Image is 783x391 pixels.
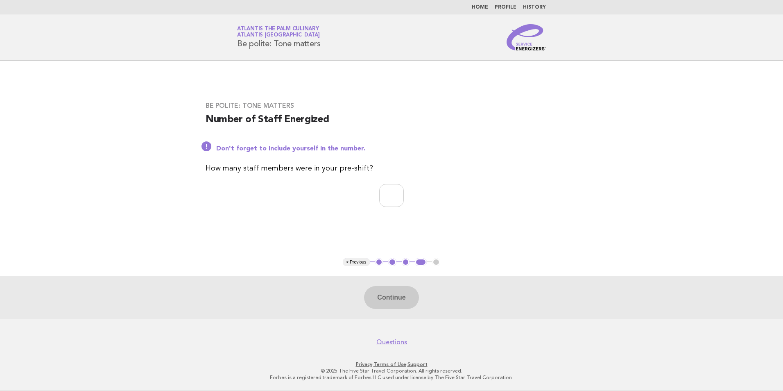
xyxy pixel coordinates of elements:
[376,338,407,346] a: Questions
[388,258,396,266] button: 2
[237,33,320,38] span: Atlantis [GEOGRAPHIC_DATA]
[237,26,320,38] a: Atlantis The Palm CulinaryAtlantis [GEOGRAPHIC_DATA]
[415,258,427,266] button: 4
[373,361,406,367] a: Terms of Use
[237,27,320,48] h1: Be polite: Tone matters
[206,163,577,174] p: How many staff members were in your pre-shift?
[356,361,372,367] a: Privacy
[472,5,488,10] a: Home
[141,361,642,368] p: · ·
[343,258,369,266] button: < Previous
[206,113,577,133] h2: Number of Staff Energized
[507,24,546,50] img: Service Energizers
[375,258,383,266] button: 1
[495,5,516,10] a: Profile
[402,258,410,266] button: 3
[216,145,577,153] p: Don't forget to include yourself in the number.
[407,361,428,367] a: Support
[141,368,642,374] p: © 2025 The Five Star Travel Corporation. All rights reserved.
[523,5,546,10] a: History
[206,102,577,110] h3: Be polite: Tone matters
[141,374,642,381] p: Forbes is a registered trademark of Forbes LLC used under license by The Five Star Travel Corpora...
